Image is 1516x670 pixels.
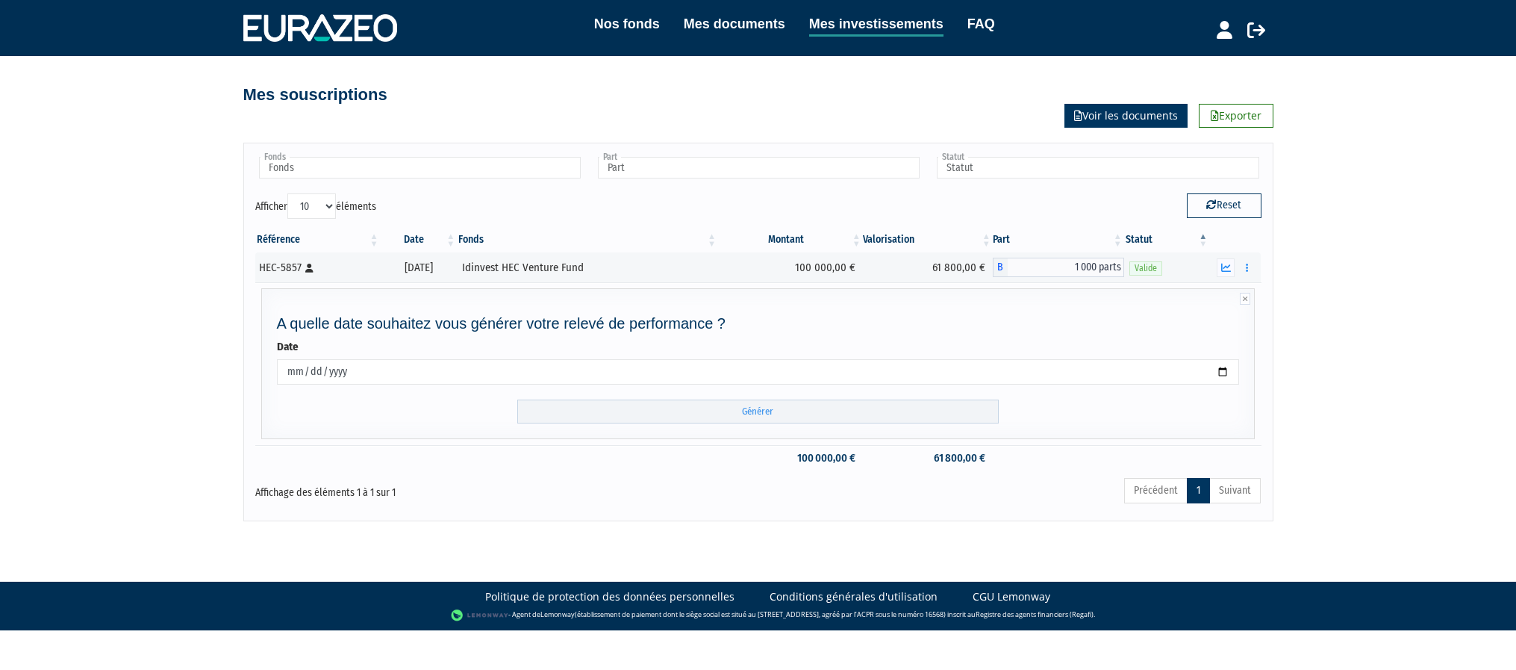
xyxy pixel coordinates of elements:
[1124,478,1188,503] a: Précédent
[718,227,863,252] th: Montant: activer pour trier la colonne par ordre croissant
[993,258,1124,277] div: B - Idinvest HEC Venture Fund
[863,252,993,282] td: 61 800,00 €
[381,227,458,252] th: Date: activer pour trier la colonne par ordre croissant
[255,227,381,252] th: Référence : activer pour trier la colonne par ordre croissant
[1129,261,1162,276] span: Valide
[809,13,943,37] a: Mes investissements
[993,258,1008,277] span: B
[684,13,785,34] a: Mes documents
[485,589,734,604] a: Politique de protection des données personnelles
[517,400,999,424] input: Générer
[255,477,661,500] div: Affichage des éléments 1 à 1 sur 1
[976,609,1094,619] a: Registre des agents financiers (Regafi)
[457,227,718,252] th: Fonds: activer pour trier la colonne par ordre croissant
[1209,478,1261,503] a: Suivant
[386,260,452,276] div: [DATE]
[277,339,299,355] label: Date
[1124,227,1210,252] th: Statut : activer pour trier la colonne par ordre d&eacute;croissant
[718,445,863,471] td: 100 000,00 €
[967,13,995,34] a: FAQ
[243,86,387,104] h4: Mes souscriptions
[255,193,376,219] label: Afficher éléments
[863,227,993,252] th: Valorisation: activer pour trier la colonne par ordre croissant
[259,260,375,276] div: HEC-5857
[863,445,993,471] td: 61 800,00 €
[718,252,863,282] td: 100 000,00 €
[973,589,1050,604] a: CGU Lemonway
[993,227,1124,252] th: Part: activer pour trier la colonne par ordre croissant
[287,193,336,219] select: Afficheréléments
[1187,193,1261,217] button: Reset
[15,608,1501,623] div: - Agent de (établissement de paiement dont le siège social est situé au [STREET_ADDRESS], agréé p...
[770,589,938,604] a: Conditions générales d'utilisation
[1064,104,1188,128] a: Voir les documents
[1008,258,1124,277] span: 1 000 parts
[1199,104,1273,128] a: Exporter
[462,260,713,276] div: Idinvest HEC Venture Fund
[451,608,508,623] img: logo-lemonway.png
[594,13,660,34] a: Nos fonds
[243,14,397,41] img: 1732889491-logotype_eurazeo_blanc_rvb.png
[305,264,314,273] i: [Français] Personne physique
[1187,478,1210,503] a: 1
[540,609,575,619] a: Lemonway
[277,315,1240,332] h4: A quelle date souhaitez vous générer votre relevé de performance ?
